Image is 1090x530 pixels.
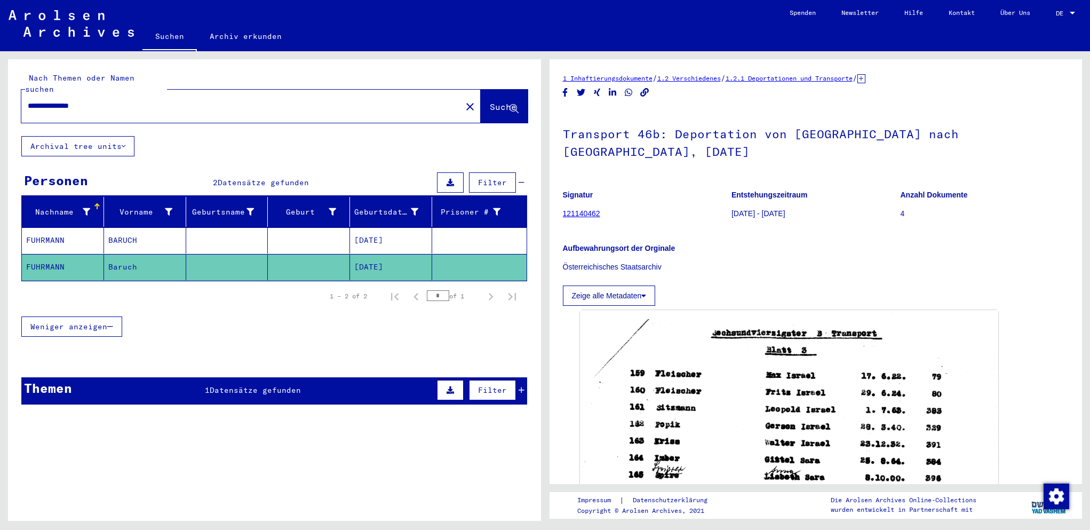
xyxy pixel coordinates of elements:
b: Signatur [563,191,593,199]
button: Suche [481,90,528,123]
mat-cell: [DATE] [350,254,432,280]
button: Zeige alle Metadaten [563,286,656,306]
div: Geburtsname [190,203,268,220]
span: Filter [478,385,507,395]
button: Clear [459,96,481,117]
b: Anzahl Dokumente [901,191,968,199]
div: Prisoner # [436,203,514,220]
a: 1.2.1 Deportationen und Transporte [726,74,853,82]
a: Suchen [142,23,197,51]
div: Geburt‏ [272,207,336,218]
div: 1 – 2 of 2 [330,291,367,301]
mat-header-cell: Geburt‏ [268,197,350,227]
span: Datensätze gefunden [218,178,309,187]
p: wurden entwickelt in Partnerschaft mit [831,505,976,515]
p: [DATE] - [DATE] [731,208,900,219]
div: Geburtsname [190,207,254,218]
button: Weniger anzeigen [21,317,122,337]
p: Österreichisches Staatsarchiv [563,262,1069,273]
button: Share on Twitter [576,86,587,99]
mat-icon: close [464,100,476,113]
button: Copy link [639,86,650,99]
span: 2 [213,178,218,187]
img: Zustimmung ändern [1044,484,1069,509]
span: Weniger anzeigen [30,322,107,331]
img: Arolsen_neg.svg [9,10,134,37]
div: | [577,495,720,506]
button: Share on LinkedIn [607,86,618,99]
mat-header-cell: Nachname [22,197,104,227]
a: Archiv erkunden [197,23,295,49]
button: Previous page [405,286,427,307]
div: Vorname [108,207,172,218]
mat-header-cell: Geburtsname [186,197,268,227]
button: Share on Facebook [560,86,571,99]
div: Vorname [108,203,186,220]
button: Share on Xing [592,86,603,99]
a: 1.2 Verschiedenes [657,74,721,82]
mat-header-cell: Prisoner # [432,197,527,227]
button: Share on WhatsApp [623,86,634,99]
span: Suche [490,101,516,112]
mat-header-cell: Vorname [104,197,186,227]
button: First page [384,286,405,307]
mat-label: Nach Themen oder Namen suchen [25,73,134,94]
button: Last page [502,286,523,307]
button: Filter [469,380,516,400]
mat-cell: Baruch [104,254,186,280]
a: 121140462 [563,209,600,218]
div: of 1 [427,291,480,301]
b: Aufbewahrungsort der Orginale [563,244,675,252]
div: Geburt‏ [272,203,349,220]
mat-cell: FUHRMANN [22,254,104,280]
button: Next page [480,286,502,307]
p: Die Arolsen Archives Online-Collections [831,495,976,505]
div: Nachname [26,207,90,218]
span: 1 [205,385,210,395]
button: Archival tree units [21,136,134,156]
div: Prisoner # [436,207,500,218]
span: / [721,73,726,83]
span: Datensätze gefunden [210,385,301,395]
span: DE [1056,10,1068,17]
img: yv_logo.png [1029,492,1069,518]
div: Nachname [26,203,104,220]
h1: Transport 46b: Deportation von [GEOGRAPHIC_DATA] nach [GEOGRAPHIC_DATA], [DATE] [563,109,1069,174]
p: 4 [901,208,1069,219]
mat-header-cell: Geburtsdatum [350,197,432,227]
a: Datenschutzerklärung [624,495,720,506]
a: Impressum [577,495,619,506]
b: Entstehungszeitraum [731,191,807,199]
a: 1 Inhaftierungsdokumente [563,74,653,82]
button: Filter [469,172,516,193]
div: Personen [24,171,88,190]
span: / [653,73,657,83]
mat-cell: FUHRMANN [22,227,104,254]
div: Themen [24,378,72,398]
mat-cell: [DATE] [350,227,432,254]
mat-cell: BARUCH [104,227,186,254]
div: Geburtsdatum [354,207,418,218]
p: Copyright © Arolsen Archives, 2021 [577,506,720,516]
span: / [853,73,857,83]
span: Filter [478,178,507,187]
div: Geburtsdatum [354,203,432,220]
